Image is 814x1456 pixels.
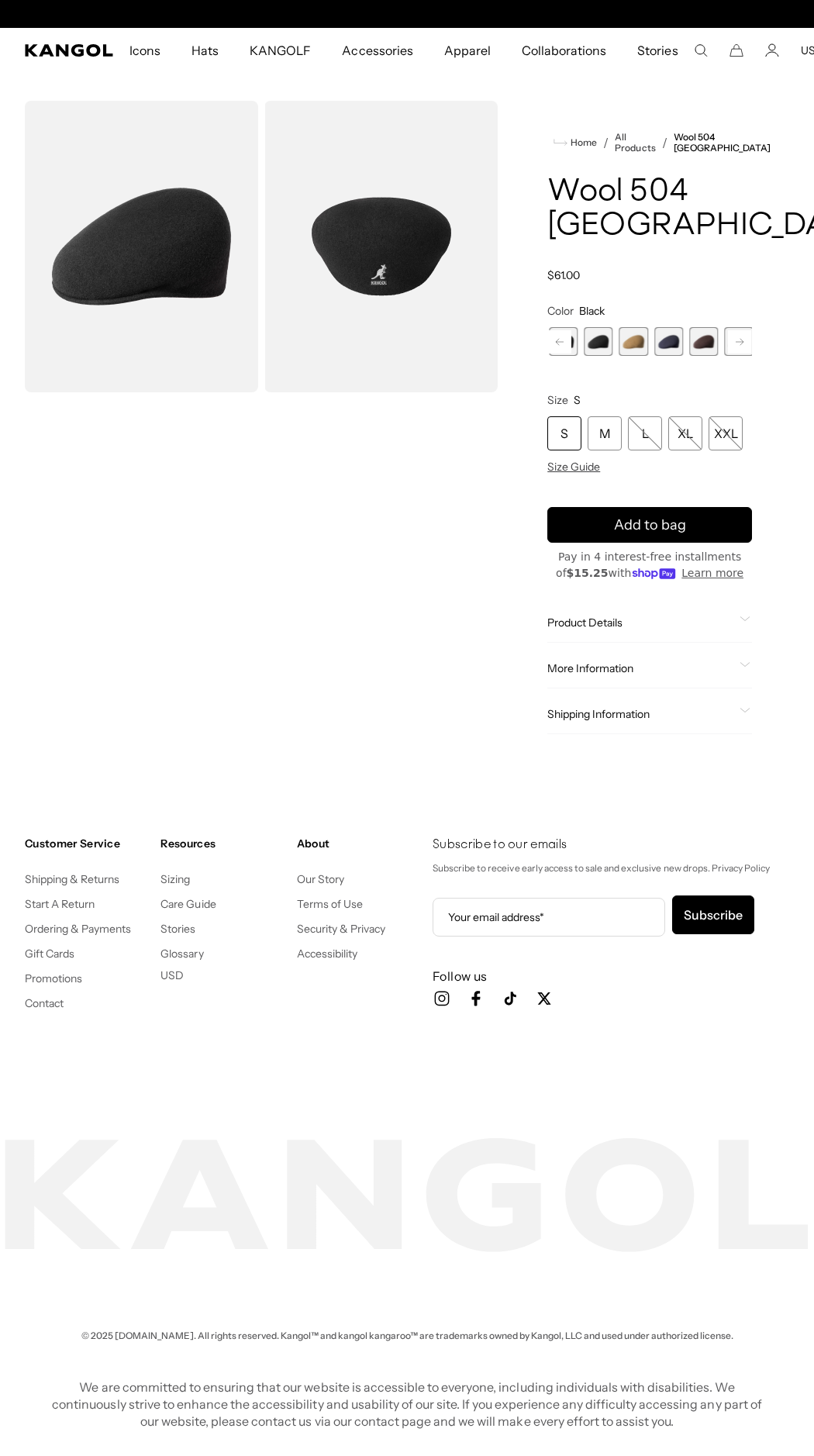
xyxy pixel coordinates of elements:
span: Icons [129,28,160,73]
a: Stories [160,922,195,936]
a: Security & Privacy [297,922,386,936]
a: Contact [25,996,64,1010]
label: Camel [619,327,648,356]
div: XXL [709,416,743,450]
a: Promotions [25,971,82,985]
h4: Resources [160,837,284,850]
div: Announcement [247,8,567,20]
a: Icons [114,28,176,73]
a: Shipping & Returns [25,872,120,886]
a: Accessories [326,28,428,73]
button: Subscribe [672,895,754,934]
span: Stories [637,28,678,73]
div: M [588,416,622,450]
h4: Subscribe to our emails [433,837,789,854]
div: 1 of 2 [247,8,567,20]
span: S [574,393,581,407]
span: Size [547,393,568,407]
a: Care Guide [160,897,216,911]
a: Hats [176,28,234,73]
a: Wool 504 [GEOGRAPHIC_DATA] [674,132,771,154]
label: Black/Gold [584,327,612,356]
span: Accessories [342,28,412,73]
div: S [547,416,581,450]
label: Dark Blue [654,327,683,356]
span: $61.00 [547,268,580,282]
p: We are committed to ensuring that our website is accessible to everyone, including individuals wi... [47,1378,767,1430]
a: Start A Return [25,897,95,911]
a: KANGOLF [234,28,326,73]
a: Kangol [25,44,114,57]
a: Apparel [429,28,506,73]
summary: Search here [694,43,708,57]
a: Gift Cards [25,947,74,961]
a: Ordering & Payments [25,922,132,936]
span: Hats [191,28,219,73]
label: Flannel [725,327,754,356]
li: / [656,133,667,152]
h4: Customer Service [25,837,148,850]
span: Black [579,304,605,318]
button: Cart [729,43,743,57]
slideshow-component: Announcement bar [247,8,567,20]
label: Espresso [689,327,718,356]
div: L [628,416,662,450]
li: / [597,133,609,152]
button: Add to bag [547,507,752,543]
a: All Products [615,132,655,154]
h3: Follow us [433,968,789,985]
a: Our Story [297,872,344,886]
span: Color [547,304,574,318]
span: Product Details [547,616,733,630]
a: Terms of Use [297,897,363,911]
a: Sizing [160,872,190,886]
span: Size Guide [547,460,600,474]
div: 5 of 12 [619,327,648,356]
img: color-black [25,101,258,392]
a: Glossary [160,947,203,961]
div: XL [668,416,702,450]
img: color-black [264,101,498,392]
span: KANGOLF [250,28,311,73]
nav: breadcrumbs [547,132,752,154]
product-gallery: Gallery Viewer [25,101,498,392]
a: Stories [622,28,693,73]
span: Add to bag [614,515,686,536]
div: 8 of 12 [725,327,754,356]
div: 3 of 12 [549,327,578,356]
label: Black [549,327,578,356]
h4: About [297,837,420,850]
div: 6 of 12 [654,327,683,356]
div: 4 of 12 [584,327,612,356]
a: Home [554,136,597,150]
span: Shipping Information [547,707,733,721]
a: Account [765,43,779,57]
span: More Information [547,661,733,675]
span: Collaborations [522,28,606,73]
div: 7 of 12 [689,327,718,356]
a: Accessibility [297,947,357,961]
span: Apparel [444,28,491,73]
h1: Wool 504 [GEOGRAPHIC_DATA] [547,175,752,243]
a: Collaborations [506,28,622,73]
span: Home [567,137,597,148]
p: Subscribe to receive early access to sale and exclusive new drops. Privacy Policy [433,860,789,877]
button: USD [160,968,184,982]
